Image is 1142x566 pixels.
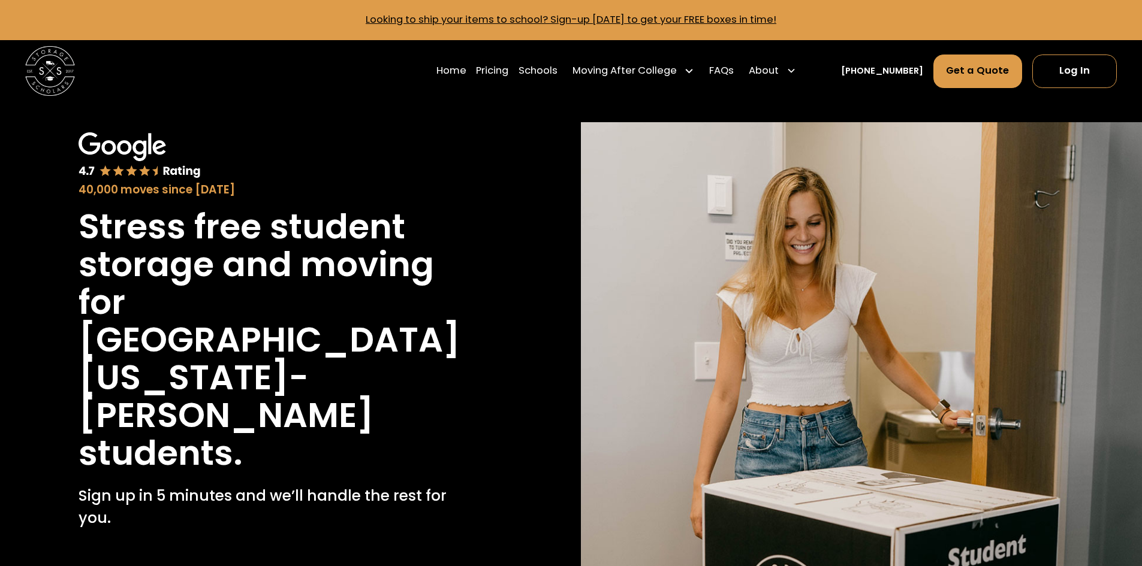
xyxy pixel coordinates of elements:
a: [PHONE_NUMBER] [841,65,923,78]
p: Sign up in 5 minutes and we’ll handle the rest for you. [79,485,483,529]
a: home [25,46,75,96]
div: Moving After College [572,63,677,78]
a: Looking to ship your items to school? Sign-up [DATE] to get your FREE boxes in time! [366,13,776,26]
img: Google 4.7 star rating [79,132,201,179]
h1: [GEOGRAPHIC_DATA][US_STATE]-[PERSON_NAME] [79,321,483,434]
div: Moving After College [568,53,700,88]
a: FAQs [709,53,734,88]
h1: Stress free student storage and moving for [79,208,483,321]
a: Log In [1032,55,1117,88]
a: Home [436,53,466,88]
div: About [749,63,779,78]
a: Pricing [476,53,508,88]
div: About [744,53,801,88]
div: 40,000 moves since [DATE] [79,181,483,198]
h1: students. [79,434,243,472]
a: Schools [519,53,558,88]
img: Storage Scholars main logo [25,46,75,96]
a: Get a Quote [933,55,1023,88]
